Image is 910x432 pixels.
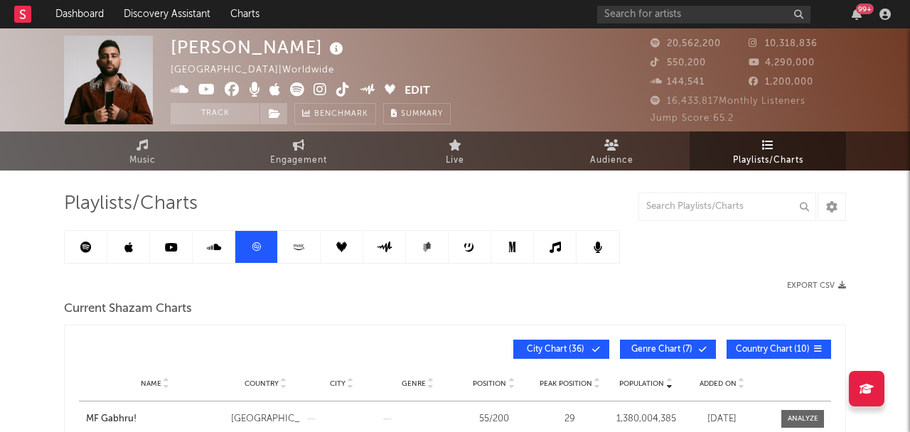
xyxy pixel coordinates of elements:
div: 1,380,004,385 [611,412,680,426]
span: Playlists/Charts [64,195,198,212]
span: 4,290,000 [749,58,815,67]
button: City Chart(36) [513,340,609,359]
button: Export CSV [787,281,846,290]
div: [PERSON_NAME] [171,36,347,59]
div: [GEOGRAPHIC_DATA] | Worldwide [171,62,350,79]
button: Edit [405,82,430,100]
a: Playlists/Charts [690,131,846,171]
div: 29 [535,412,604,426]
span: 10,318,836 [749,39,818,48]
button: Country Chart(10) [727,340,831,359]
span: Name [141,379,161,388]
span: City Chart ( 36 ) [523,345,588,354]
span: Genre Chart ( 7 ) [629,345,695,354]
a: Benchmark [294,103,376,124]
div: 99 + [856,4,874,14]
span: Live [446,152,464,169]
input: Search for artists [597,6,810,23]
a: Music [64,131,220,171]
div: 55 / 200 [459,412,528,426]
span: Playlists/Charts [733,152,803,169]
span: 20,562,200 [651,39,721,48]
div: [GEOGRAPHIC_DATA] [231,412,300,426]
button: Genre Chart(7) [620,340,716,359]
span: Current Shazam Charts [64,301,192,318]
button: Summary [383,103,451,124]
div: [DATE] [687,412,756,426]
span: Country [245,379,279,388]
a: Audience [533,131,690,171]
span: 550,200 [651,58,706,67]
span: Jump Score: 65.2 [651,114,734,123]
span: Music [129,152,156,169]
span: Peak Position [540,379,592,388]
a: Engagement [220,131,377,171]
span: 16,433,817 Monthly Listeners [651,97,805,106]
span: Engagement [270,152,327,169]
button: 99+ [852,9,862,20]
input: Search Playlists/Charts [638,193,816,221]
span: Audience [590,152,633,169]
button: Track [171,103,259,124]
a: MF Gabhru! [86,412,224,426]
span: 1,200,000 [749,77,813,87]
span: City [330,379,346,388]
span: Country Chart ( 10 ) [736,345,810,354]
span: Added On [700,379,737,388]
a: Live [377,131,533,171]
span: Position [473,379,506,388]
span: Benchmark [314,106,368,123]
span: Genre [402,379,426,388]
span: Summary [401,110,443,118]
span: Population [619,379,664,388]
span: 144,541 [651,77,705,87]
